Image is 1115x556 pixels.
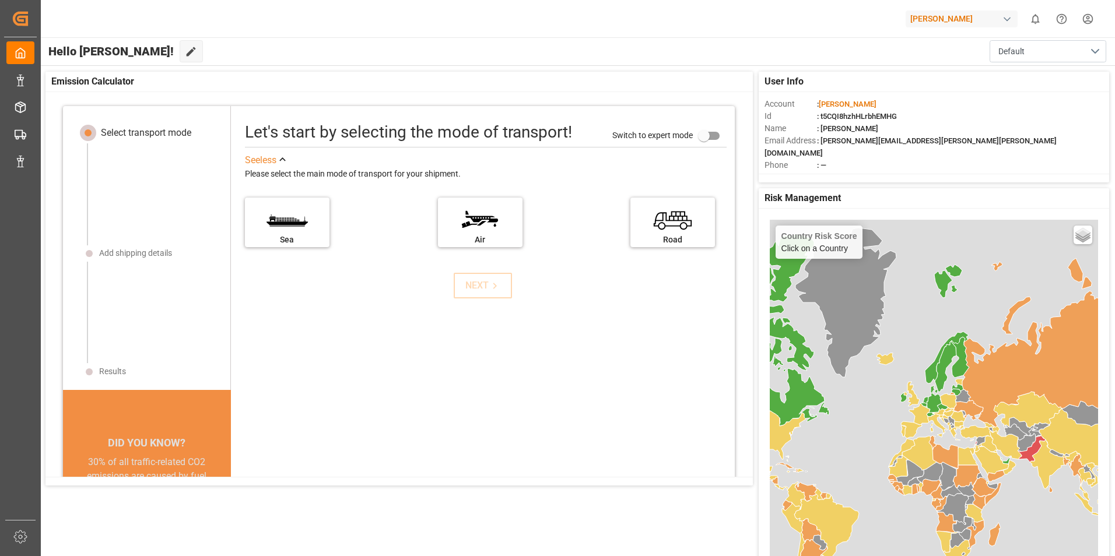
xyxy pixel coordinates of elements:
[215,455,231,525] button: next slide / item
[51,75,134,89] span: Emission Calculator
[101,126,191,140] div: Select transport mode
[817,173,846,182] span: : Shipper
[1022,6,1049,32] button: show 0 new notifications
[1049,6,1075,32] button: Help Center
[817,100,876,108] span: :
[99,365,126,378] div: Results
[998,45,1025,58] span: Default
[765,191,841,205] span: Risk Management
[1074,226,1092,244] a: Layers
[245,167,727,181] div: Please select the main mode of transport for your shipment.
[906,8,1022,30] button: [PERSON_NAME]
[444,234,517,246] div: Air
[781,231,857,253] div: Click on a Country
[77,455,217,511] div: 30% of all traffic-related CO2 emissions are caused by fuel combustion (International Transport F...
[765,136,1057,157] span: : [PERSON_NAME][EMAIL_ADDRESS][PERSON_NAME][PERSON_NAME][DOMAIN_NAME]
[251,234,324,246] div: Sea
[636,234,709,246] div: Road
[765,171,817,184] span: Account Type
[454,273,512,298] button: NEXT
[48,40,174,62] span: Hello [PERSON_NAME]!
[63,431,231,455] div: DID YOU KNOW?
[245,153,276,167] div: See less
[765,110,817,122] span: Id
[465,279,501,293] div: NEXT
[63,455,79,525] button: previous slide / item
[765,159,817,171] span: Phone
[819,100,876,108] span: [PERSON_NAME]
[817,124,878,133] span: : [PERSON_NAME]
[765,98,817,110] span: Account
[245,120,572,145] div: Let's start by selecting the mode of transport!
[765,75,804,89] span: User Info
[612,130,693,139] span: Switch to expert mode
[990,40,1106,62] button: open menu
[781,231,857,241] h4: Country Risk Score
[817,161,826,170] span: : —
[817,112,897,121] span: : t5CQI8hzhHLrbhEMHG
[99,247,172,259] div: Add shipping details
[765,135,817,147] span: Email Address
[906,10,1018,27] div: [PERSON_NAME]
[765,122,817,135] span: Name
